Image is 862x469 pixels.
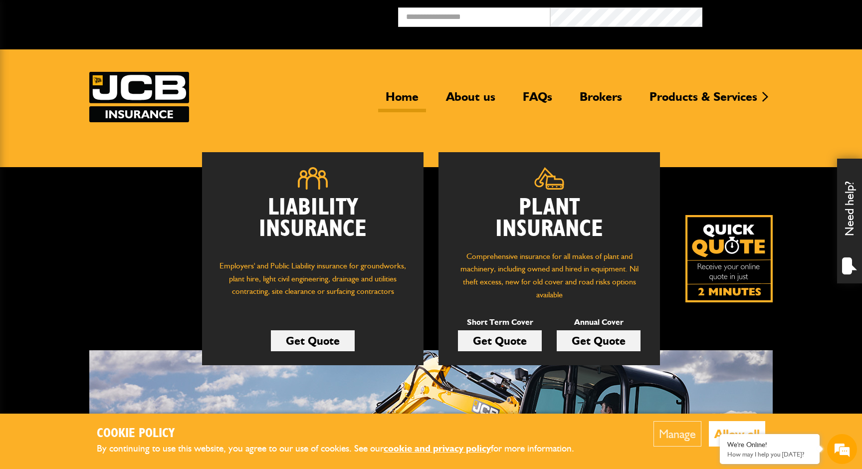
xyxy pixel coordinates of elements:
a: Products & Services [642,89,765,112]
button: Allow all [709,421,765,447]
a: Get Quote [458,330,542,351]
p: How may I help you today? [727,451,812,458]
a: Get Quote [271,330,355,351]
img: Quick Quote [685,215,773,302]
a: About us [438,89,503,112]
p: Annual Cover [557,316,641,329]
p: By continuing to use this website, you agree to our use of cookies. See our for more information. [97,441,591,457]
button: Broker Login [702,7,855,23]
a: Get your insurance quote isn just 2-minutes [685,215,773,302]
img: JCB Insurance Services logo [89,72,189,122]
h2: Cookie Policy [97,426,591,442]
button: Manage [653,421,701,447]
p: Comprehensive insurance for all makes of plant and machinery, including owned and hired in equipm... [453,250,645,301]
a: JCB Insurance Services [89,72,189,122]
h2: Plant Insurance [453,197,645,240]
a: FAQs [515,89,560,112]
h2: Liability Insurance [217,197,409,250]
p: Employers' and Public Liability insurance for groundworks, plant hire, light civil engineering, d... [217,259,409,307]
a: Home [378,89,426,112]
div: Need help? [837,159,862,283]
p: Short Term Cover [458,316,542,329]
div: We're Online! [727,441,812,449]
a: Brokers [572,89,630,112]
a: cookie and privacy policy [384,443,491,454]
a: Get Quote [557,330,641,351]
